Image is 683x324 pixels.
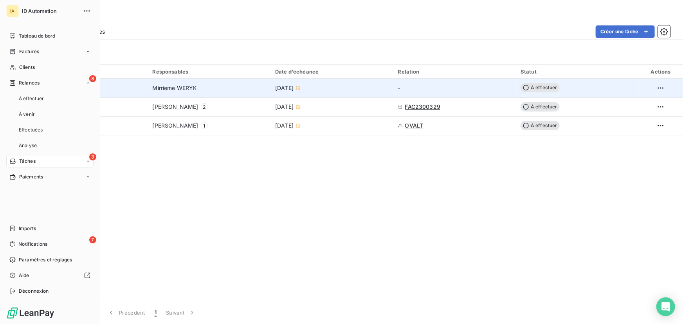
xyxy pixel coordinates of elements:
[153,68,266,75] div: Responsables
[19,32,55,40] span: Tableau de bord
[103,304,150,321] button: Précédent
[521,83,560,92] span: À effectuer
[153,103,198,111] span: [PERSON_NAME]
[398,68,512,75] div: Relation
[18,241,47,248] span: Notifications
[19,288,49,295] span: Déconnexion
[153,84,197,92] span: Mirrieme WERYK
[153,122,198,130] span: [PERSON_NAME]
[6,307,55,319] img: Logo LeanPay
[393,79,516,97] td: -
[19,64,35,71] span: Clients
[6,5,19,17] div: IA
[405,122,423,130] span: OVALT
[161,304,201,321] button: Suivant
[19,256,72,263] span: Paramètres et réglages
[201,103,208,110] span: 2
[19,225,36,232] span: Imports
[521,121,560,130] span: À effectuer
[275,84,294,92] span: [DATE]
[275,122,294,130] span: [DATE]
[656,297,675,316] div: Open Intercom Messenger
[19,48,39,55] span: Factures
[275,68,389,75] div: Date d'échéance
[596,25,655,38] button: Créer une tâche
[89,153,96,160] span: 3
[19,272,29,279] span: Aide
[19,111,35,118] span: À venir
[643,68,678,75] div: Actions
[19,126,43,133] span: Effectuées
[155,309,157,317] span: 1
[6,269,94,282] a: Aide
[89,236,96,243] span: 7
[19,173,43,180] span: Paiements
[405,103,441,111] span: FAC2300329
[201,122,208,129] span: 1
[521,102,560,112] span: À effectuer
[19,79,40,86] span: Relances
[19,95,44,102] span: À effectuer
[89,75,96,82] span: 8
[22,8,78,14] span: ID Automation
[19,158,36,165] span: Tâches
[521,68,634,75] div: Statut
[150,304,161,321] button: 1
[275,103,294,111] span: [DATE]
[19,142,37,149] span: Analyse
